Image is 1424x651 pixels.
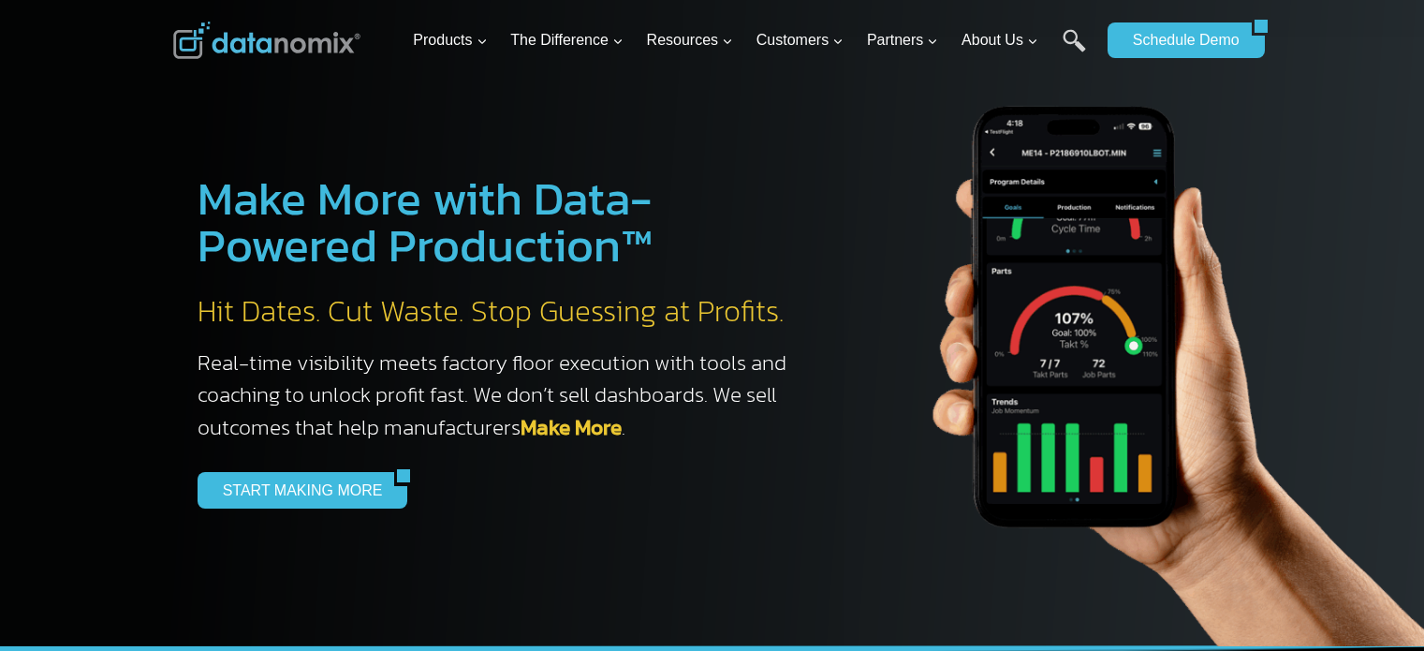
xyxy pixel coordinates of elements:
[1063,29,1086,71] a: Search
[756,28,844,52] span: Customers
[647,28,733,52] span: Resources
[510,28,624,52] span: The Difference
[962,28,1038,52] span: About Us
[198,175,806,269] h1: Make More with Data-Powered Production™
[413,28,487,52] span: Products
[867,28,938,52] span: Partners
[405,10,1098,71] nav: Primary Navigation
[521,411,622,443] a: Make More
[173,22,360,59] img: Datanomix
[1108,22,1252,58] a: Schedule Demo
[198,472,395,508] a: START MAKING MORE
[198,347,806,444] h3: Real-time visibility meets factory floor execution with tools and coaching to unlock profit fast....
[198,292,806,332] h2: Hit Dates. Cut Waste. Stop Guessing at Profits.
